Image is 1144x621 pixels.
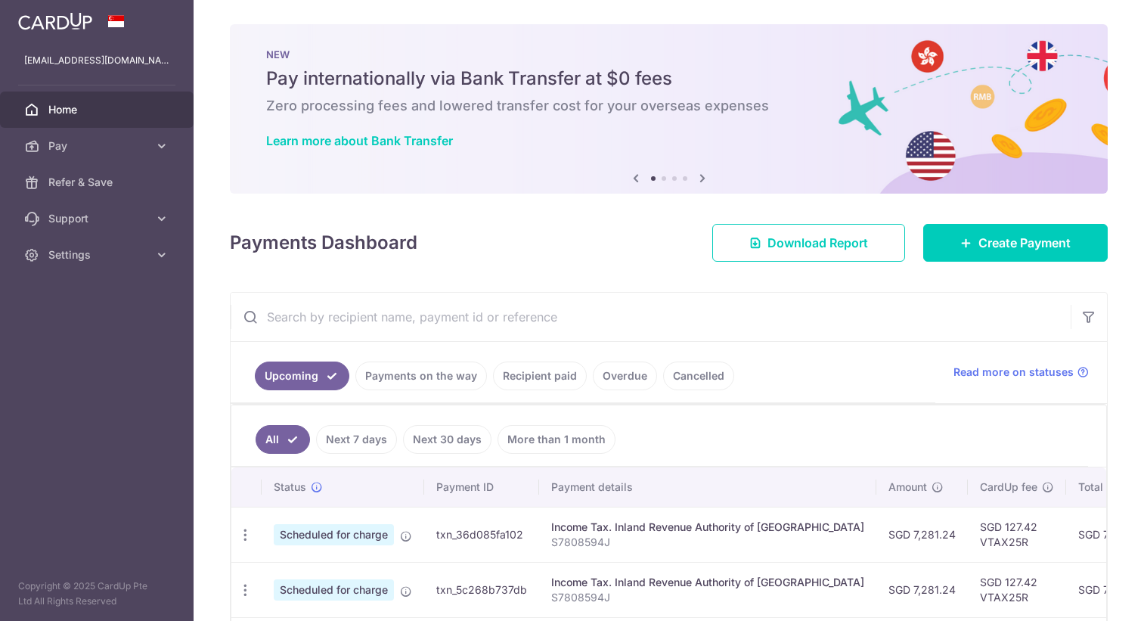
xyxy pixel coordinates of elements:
[968,507,1066,562] td: SGD 127.42 VTAX25R
[968,562,1066,617] td: SGD 127.42 VTAX25R
[48,175,148,190] span: Refer & Save
[274,579,394,601] span: Scheduled for charge
[551,535,864,550] p: S7808594J
[767,234,868,252] span: Download Report
[48,211,148,226] span: Support
[355,362,487,390] a: Payments on the way
[539,467,876,507] th: Payment details
[274,480,306,495] span: Status
[48,102,148,117] span: Home
[266,67,1071,91] h5: Pay internationally via Bank Transfer at $0 fees
[593,362,657,390] a: Overdue
[876,562,968,617] td: SGD 7,281.24
[274,524,394,545] span: Scheduled for charge
[266,48,1071,61] p: NEW
[551,575,864,590] div: Income Tax. Inland Revenue Authority of [GEOGRAPHIC_DATA]
[403,425,491,454] a: Next 30 days
[876,507,968,562] td: SGD 7,281.24
[953,365,1074,380] span: Read more on statuses
[1078,480,1128,495] span: Total amt.
[712,224,905,262] a: Download Report
[231,293,1071,341] input: Search by recipient name, payment id or reference
[978,234,1071,252] span: Create Payment
[551,520,864,535] div: Income Tax. Inland Revenue Authority of [GEOGRAPHIC_DATA]
[980,480,1037,495] span: CardUp fee
[18,12,92,30] img: CardUp
[424,467,539,507] th: Payment ID
[551,590,864,605] p: S7808594J
[255,362,349,390] a: Upcoming
[953,365,1089,380] a: Read more on statuses
[230,24,1108,194] img: Bank transfer banner
[663,362,734,390] a: Cancelled
[424,507,539,562] td: txn_36d085fa102
[923,224,1108,262] a: Create Payment
[266,97,1071,115] h6: Zero processing fees and lowered transfer cost for your overseas expenses
[888,480,927,495] span: Amount
[493,362,587,390] a: Recipient paid
[316,425,397,454] a: Next 7 days
[266,133,453,148] a: Learn more about Bank Transfer
[424,562,539,617] td: txn_5c268b737db
[256,425,310,454] a: All
[24,53,169,68] p: [EMAIL_ADDRESS][DOMAIN_NAME]
[230,229,417,256] h4: Payments Dashboard
[48,138,148,154] span: Pay
[498,425,615,454] a: More than 1 month
[48,247,148,262] span: Settings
